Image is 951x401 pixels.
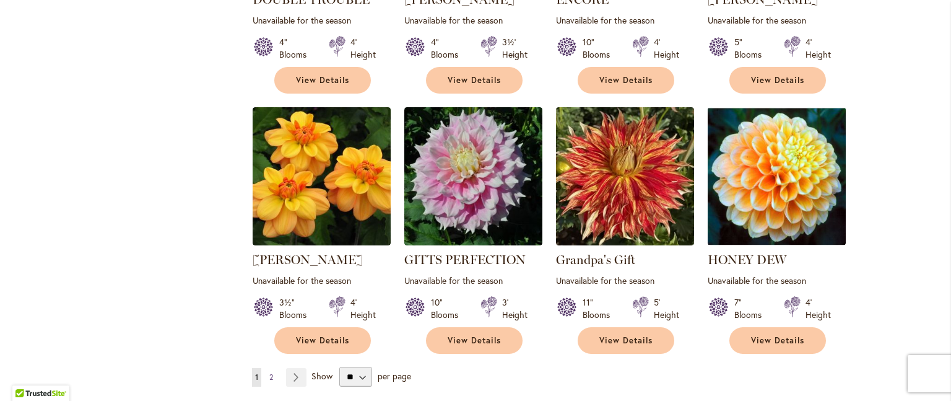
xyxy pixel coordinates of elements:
[253,252,363,267] a: [PERSON_NAME]
[556,275,694,286] p: Unavailable for the season
[578,67,674,94] a: View Details
[734,36,769,61] div: 5" Blooms
[806,36,831,61] div: 4' Height
[311,370,332,382] span: Show
[431,296,466,321] div: 10" Blooms
[556,14,694,26] p: Unavailable for the season
[404,252,526,267] a: GITTS PERFECTION
[734,296,769,321] div: 7" Blooms
[448,335,501,346] span: View Details
[583,296,617,321] div: 11" Blooms
[729,67,826,94] a: View Details
[426,327,523,354] a: View Details
[274,327,371,354] a: View Details
[9,357,44,392] iframe: Launch Accessibility Center
[404,236,542,248] a: GITTS PERFECTION
[729,327,826,354] a: View Details
[253,14,391,26] p: Unavailable for the season
[708,252,786,267] a: HONEY DEW
[751,75,804,86] span: View Details
[708,275,846,286] p: Unavailable for the season
[378,370,411,382] span: per page
[806,296,831,321] div: 4' Height
[654,36,679,61] div: 4' Height
[556,236,694,248] a: Grandpa's Gift
[431,36,466,61] div: 4" Blooms
[253,275,391,286] p: Unavailable for the season
[426,67,523,94] a: View Details
[583,36,617,61] div: 10" Blooms
[404,14,542,26] p: Unavailable for the season
[269,372,273,382] span: 2
[502,36,528,61] div: 3½' Height
[266,368,276,387] a: 2
[296,75,349,86] span: View Details
[404,107,542,245] img: GITTS PERFECTION
[279,296,314,321] div: 3½" Blooms
[350,36,376,61] div: 4' Height
[502,296,528,321] div: 3' Height
[599,75,653,86] span: View Details
[599,335,653,346] span: View Details
[448,75,501,86] span: View Details
[404,275,542,286] p: Unavailable for the season
[350,296,376,321] div: 4' Height
[556,252,635,267] a: Grandpa's Gift
[751,335,804,346] span: View Details
[708,107,846,245] img: Honey Dew
[708,14,846,26] p: Unavailable for the season
[708,236,846,248] a: Honey Dew
[296,335,349,346] span: View Details
[253,236,391,248] a: Ginger Snap
[556,107,694,245] img: Grandpa's Gift
[654,296,679,321] div: 5' Height
[253,107,391,245] img: Ginger Snap
[274,67,371,94] a: View Details
[279,36,314,61] div: 4" Blooms
[255,372,258,382] span: 1
[578,327,674,354] a: View Details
